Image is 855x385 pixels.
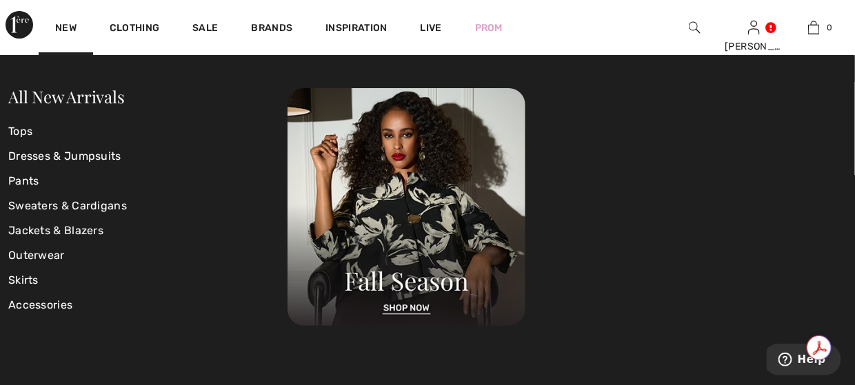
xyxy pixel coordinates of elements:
[8,144,288,169] a: Dresses & Jumpsuits
[8,243,288,268] a: Outerwear
[8,268,288,293] a: Skirts
[8,194,288,218] a: Sweaters & Cardigans
[8,85,124,107] a: All New Arrivals
[767,344,841,378] iframe: Opens a widget where you can find more information
[421,21,442,35] a: Live
[8,218,288,243] a: Jackets & Blazers
[325,22,387,37] span: Inspiration
[808,19,820,36] img: My Bag
[785,19,843,36] a: 0
[748,21,760,34] a: Sign In
[827,21,832,34] span: 0
[8,293,288,318] a: Accessories
[748,19,760,36] img: My Info
[288,88,525,326] img: 250825120107_a8d8ca038cac6.jpg
[689,19,701,36] img: search the website
[725,39,783,54] div: [PERSON_NAME]
[55,22,77,37] a: New
[6,11,33,39] img: 1ère Avenue
[110,22,159,37] a: Clothing
[8,169,288,194] a: Pants
[8,119,288,144] a: Tops
[475,21,503,35] a: Prom
[192,22,218,37] a: Sale
[252,22,293,37] a: Brands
